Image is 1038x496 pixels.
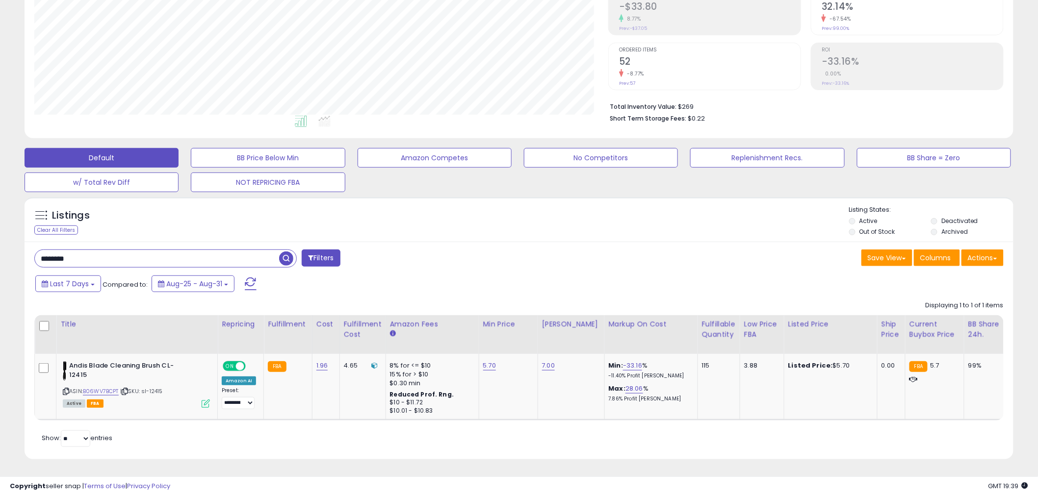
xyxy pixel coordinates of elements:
[344,361,378,370] div: 4.65
[688,114,705,123] span: $0.22
[103,280,148,289] span: Compared to:
[524,148,678,168] button: No Competitors
[390,398,471,407] div: $10 - $11.72
[609,372,690,379] p: -11.40% Profit [PERSON_NAME]
[222,376,256,385] div: Amazon AI
[909,361,928,372] small: FBA
[191,148,345,168] button: BB Price Below Min
[390,379,471,388] div: $0.30 min
[316,361,328,371] a: 1.96
[882,361,898,370] div: 0.00
[34,225,78,235] div: Clear All Filters
[623,15,641,23] small: 8.77%
[87,399,104,408] span: FBA
[10,482,170,491] div: seller snap | |
[42,433,112,443] span: Show: entries
[941,217,978,225] label: Deactivated
[358,148,512,168] button: Amazon Competes
[166,279,222,289] span: Aug-25 - Aug-31
[909,319,960,340] div: Current Buybox Price
[302,249,340,267] button: Filters
[83,387,119,396] a: B06WV7BCPT
[127,481,170,491] a: Privacy Policy
[609,384,690,402] div: %
[822,48,1003,53] span: ROI
[619,1,801,14] h2: -$33.80
[344,319,382,340] div: Fulfillment Cost
[604,315,698,354] th: The percentage added to the cost of goods (COGS) that forms the calculator for Min & Max prices.
[822,70,841,77] small: 0.00%
[822,25,849,31] small: Prev: 99.00%
[968,361,1001,370] div: 99%
[619,25,647,31] small: Prev: -$37.05
[390,407,471,415] div: $10.01 - $10.83
[268,361,286,372] small: FBA
[222,387,256,409] div: Preset:
[84,481,126,491] a: Terms of Use
[390,390,454,398] b: Reduced Prof. Rng.
[35,275,101,292] button: Last 7 Days
[849,205,1013,215] p: Listing States:
[390,370,471,379] div: 15% for > $10
[52,209,90,223] h5: Listings
[609,319,694,329] div: Markup on Cost
[744,361,777,370] div: 3.88
[619,56,801,69] h2: 52
[609,384,626,393] b: Max:
[961,249,1004,266] button: Actions
[788,319,873,329] div: Listed Price
[822,1,1003,14] h2: 32.14%
[702,361,732,370] div: 115
[63,361,210,407] div: ASIN:
[609,361,690,379] div: %
[914,249,960,266] button: Columns
[623,70,644,77] small: -8.77%
[268,319,308,329] div: Fulfillment
[244,362,260,371] span: OFF
[625,384,643,394] a: 28.06
[390,319,475,329] div: Amazon Fees
[619,80,635,86] small: Prev: 57
[822,80,849,86] small: Prev: -33.16%
[63,361,67,381] img: 21qlSMDAW1L._SL40_.jpg
[542,319,600,329] div: [PERSON_NAME]
[224,362,236,371] span: ON
[859,217,878,225] label: Active
[316,319,336,329] div: Cost
[390,329,396,338] small: Amazon Fees.
[609,361,623,370] b: Min:
[690,148,844,168] button: Replenishment Recs.
[788,361,833,370] b: Listed Price:
[25,173,179,192] button: w/ Total Rev Diff
[859,227,895,236] label: Out of Stock
[788,361,870,370] div: $5.70
[968,319,1004,340] div: BB Share 24h.
[191,173,345,192] button: NOT REPRICING FBA
[483,319,534,329] div: Min Price
[390,361,471,370] div: 8% for <= $10
[988,481,1028,491] span: 2025-09-8 19:39 GMT
[702,319,736,340] div: Fulfillable Quantity
[609,396,690,402] p: 7.86% Profit [PERSON_NAME]
[120,387,163,395] span: | SKU: sl-12415
[619,48,801,53] span: Ordered Items
[861,249,912,266] button: Save View
[822,56,1003,69] h2: -33.16%
[744,319,780,340] div: Low Price FBA
[623,361,642,371] a: -33.16
[69,361,188,382] b: Andis Blade Cleaning Brush CL-12415
[50,279,89,289] span: Last 7 Days
[222,319,259,329] div: Repricing
[857,148,1011,168] button: BB Share = Zero
[483,361,496,371] a: 5.70
[63,399,85,408] span: All listings currently available for purchase on Amazon
[920,253,951,263] span: Columns
[542,361,555,371] a: 7.00
[610,100,996,112] li: $269
[882,319,901,340] div: Ship Price
[610,114,686,123] b: Short Term Storage Fees:
[826,15,851,23] small: -67.54%
[60,319,213,329] div: Title
[25,148,179,168] button: Default
[926,301,1004,310] div: Displaying 1 to 1 of 1 items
